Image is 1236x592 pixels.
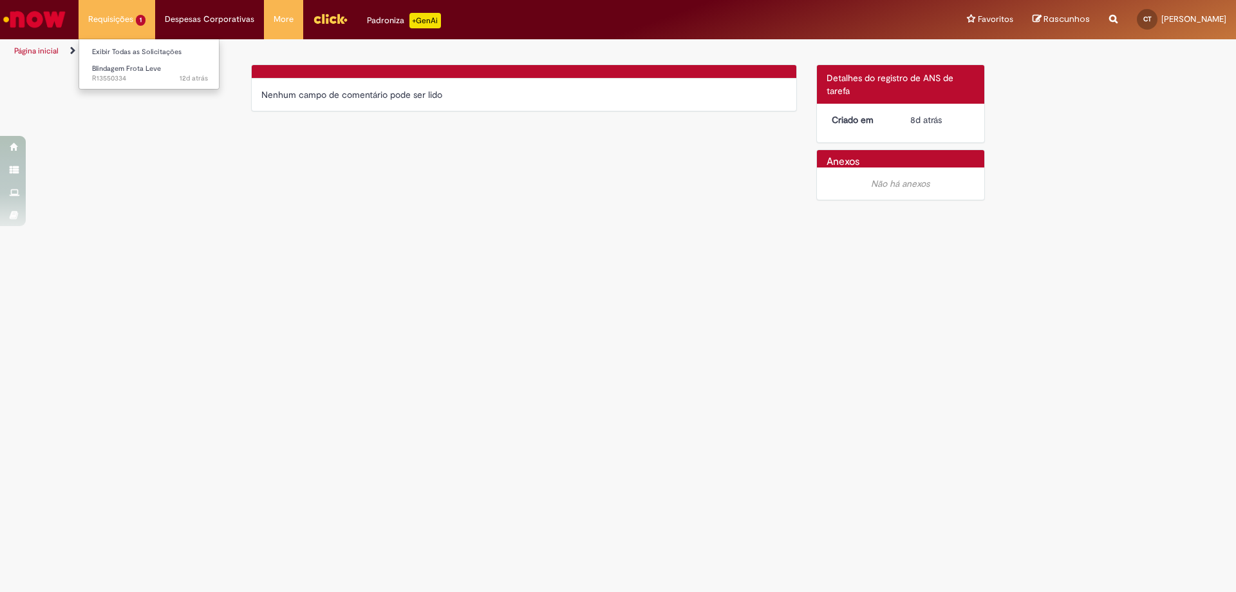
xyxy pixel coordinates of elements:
[88,13,133,26] span: Requisições
[871,178,930,189] em: Não há anexos
[978,13,1013,26] span: Favoritos
[92,64,161,73] span: Blindagem Frota Leve
[313,9,348,28] img: click_logo_yellow_360x200.png
[165,13,254,26] span: Despesas Corporativas
[409,13,441,28] p: +GenAi
[79,39,220,90] ul: Requisições
[822,113,901,126] dt: Criado em
[367,13,441,28] div: Padroniza
[10,39,814,63] ul: Trilhas de página
[79,62,221,86] a: Aberto R13550334 : Blindagem Frota Leve
[180,73,208,83] span: 12d atrás
[1161,14,1226,24] span: [PERSON_NAME]
[261,88,787,101] div: Nenhum campo de comentário pode ser lido
[910,114,942,126] span: 8d atrás
[1033,14,1090,26] a: Rascunhos
[910,114,942,126] time: 23/09/2025 09:12:20
[274,13,294,26] span: More
[136,15,145,26] span: 1
[827,157,859,168] h2: Anexos
[1044,13,1090,25] span: Rascunhos
[1143,15,1152,23] span: CT
[79,45,221,59] a: Exibir Todas as Solicitações
[1,6,68,32] img: ServiceNow
[92,73,208,84] span: R13550334
[910,113,970,126] div: 23/09/2025 09:12:20
[827,72,953,97] span: Detalhes do registro de ANS de tarefa
[180,73,208,83] time: 19/09/2025 11:54:09
[14,46,59,56] a: Página inicial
